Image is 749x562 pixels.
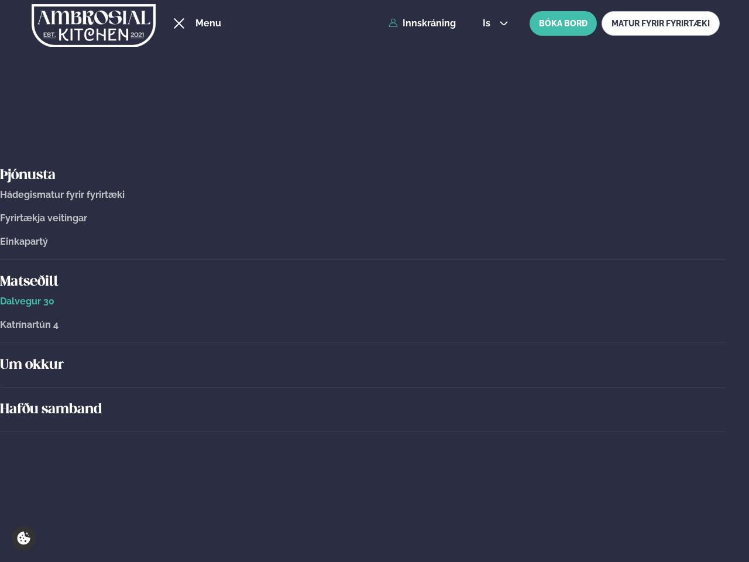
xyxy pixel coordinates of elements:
[32,2,156,50] img: logo
[602,11,720,36] a: MATUR FYRIR FYRIRTÆKI
[389,18,456,29] a: Innskráning
[483,19,494,28] span: is
[473,19,517,28] button: is
[12,526,36,550] a: Cookie settings
[530,11,597,36] button: BÓKA BORÐ
[172,16,186,30] button: hamburger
